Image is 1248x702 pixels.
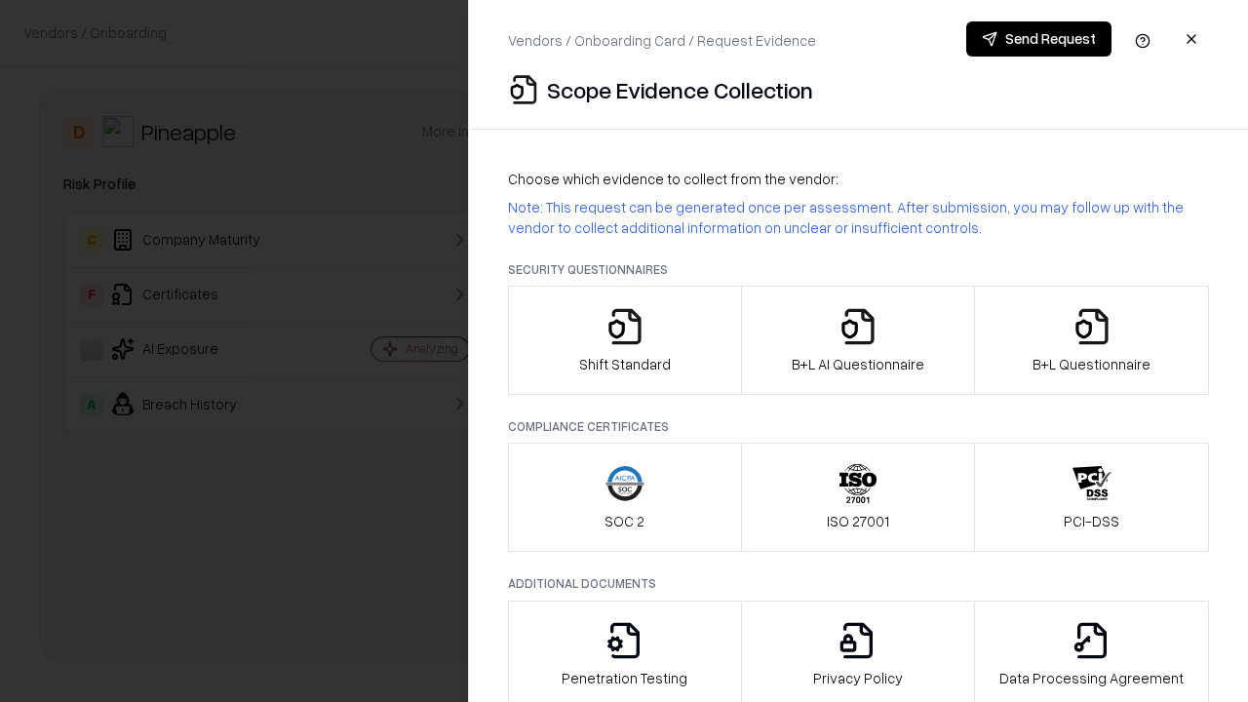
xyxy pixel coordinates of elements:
p: Data Processing Agreement [999,668,1184,688]
p: Choose which evidence to collect from the vendor: [508,169,1209,189]
p: PCI-DSS [1064,511,1119,531]
button: B+L Questionnaire [974,286,1209,395]
p: ISO 27001 [827,511,889,531]
p: B+L Questionnaire [1033,354,1150,374]
p: Scope Evidence Collection [547,74,813,105]
p: Privacy Policy [813,668,903,688]
p: B+L AI Questionnaire [792,354,924,374]
button: ISO 27001 [741,443,976,552]
p: Shift Standard [579,354,671,374]
p: SOC 2 [604,511,644,531]
p: Additional Documents [508,575,1209,592]
button: PCI-DSS [974,443,1209,552]
p: Compliance Certificates [508,418,1209,435]
button: Shift Standard [508,286,742,395]
p: Security Questionnaires [508,261,1209,278]
p: Vendors / Onboarding Card / Request Evidence [508,30,816,51]
button: SOC 2 [508,443,742,552]
p: Note: This request can be generated once per assessment. After submission, you may follow up with... [508,197,1209,238]
button: B+L AI Questionnaire [741,286,976,395]
button: Send Request [966,21,1111,57]
p: Penetration Testing [562,668,687,688]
